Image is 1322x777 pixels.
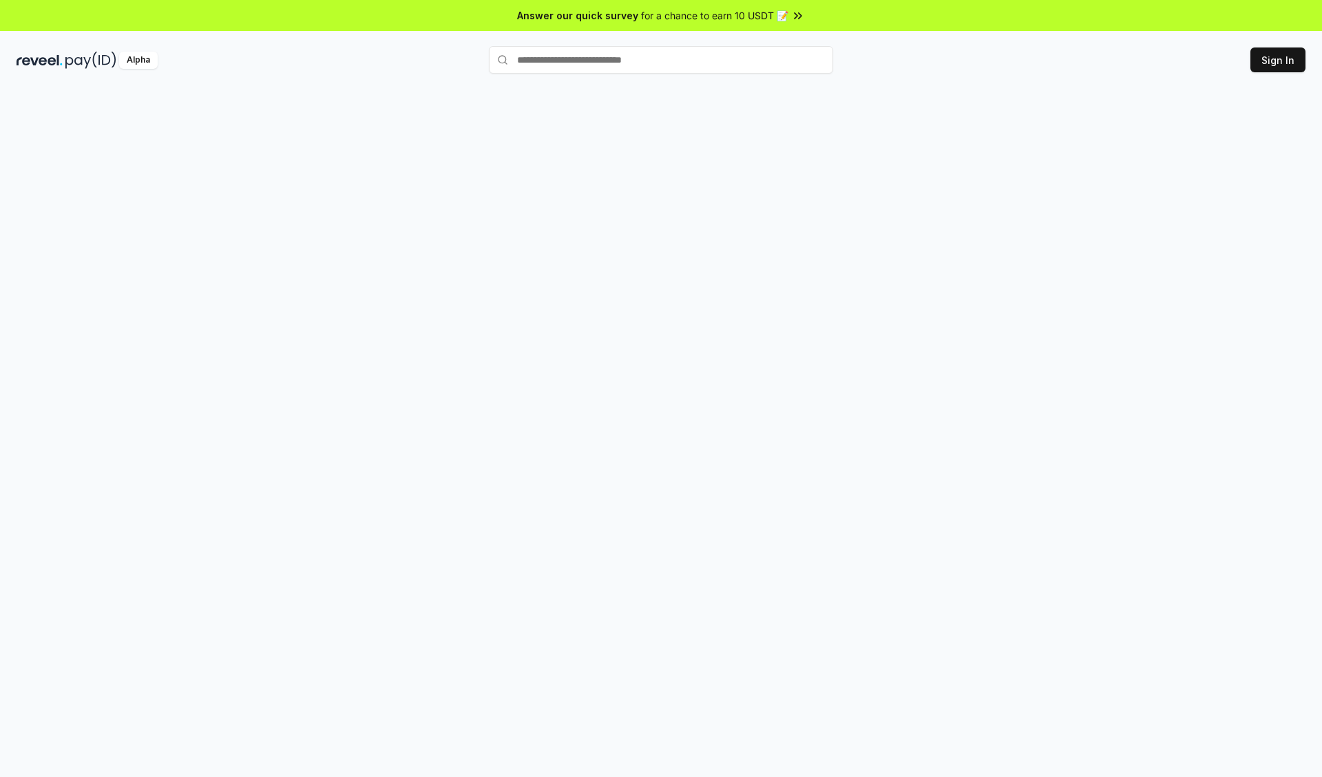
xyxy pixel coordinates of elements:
img: pay_id [65,52,116,69]
button: Sign In [1250,47,1305,72]
div: Alpha [119,52,158,69]
span: Answer our quick survey [517,8,638,23]
span: for a chance to earn 10 USDT 📝 [641,8,788,23]
img: reveel_dark [17,52,63,69]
